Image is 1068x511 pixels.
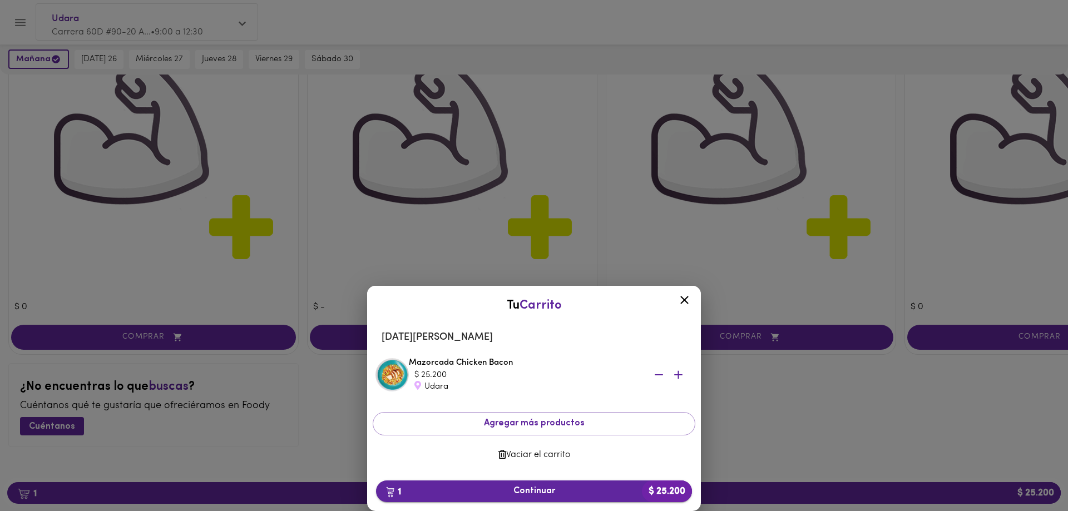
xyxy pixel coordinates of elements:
div: Tu [378,297,690,314]
button: Agregar más productos [373,412,695,435]
div: Udara [414,381,637,393]
img: Mazorcada Chicken Bacon [375,358,409,391]
b: 1 [379,484,408,499]
span: Vaciar el carrito [382,450,686,460]
span: Carrito [520,299,562,312]
iframe: Messagebird Livechat Widget [1003,446,1057,500]
span: Continuar [385,486,683,497]
span: Agregar más productos [382,418,686,429]
li: [DATE][PERSON_NAME] [373,324,695,351]
button: Vaciar el carrito [373,444,695,466]
b: $ 25.200 [642,480,692,502]
button: 1Continuar$ 25.200 [376,480,692,502]
div: $ 25.200 [414,369,637,381]
img: cart.png [386,487,394,498]
div: Mazorcada Chicken Bacon [409,357,693,393]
